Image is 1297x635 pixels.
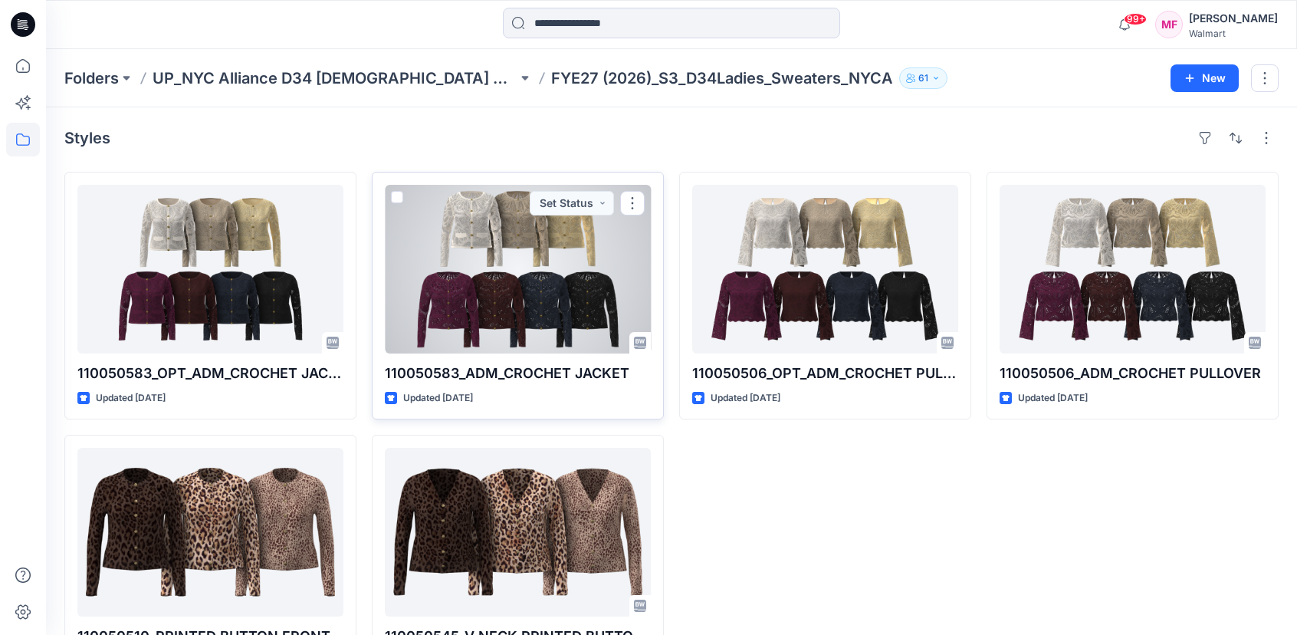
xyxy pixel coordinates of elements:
a: Folders [64,67,119,89]
p: FYE27 (2026)_S3_D34Ladies_Sweaters_NYCA [551,67,893,89]
p: 110050583_ADM_CROCHET JACKET [385,363,651,384]
h4: Styles [64,129,110,147]
p: Updated [DATE] [1018,390,1088,406]
a: 110050510_PRINTED BUTTON FRONT CARDIGAN [77,448,343,617]
p: 61 [918,70,928,87]
button: New [1171,64,1239,92]
div: MF [1155,11,1183,38]
p: Updated [DATE] [403,390,473,406]
a: 110050545_V NECK PRINTED BUTTON FRONT CARDIGAN [385,448,651,617]
p: Updated [DATE] [96,390,166,406]
button: 61 [899,67,947,89]
div: [PERSON_NAME] [1189,9,1278,28]
p: 110050506_OPT_ADM_CROCHET PULLOVER [692,363,958,384]
a: 110050506_ADM_CROCHET PULLOVER [1000,185,1266,354]
span: 99+ [1124,13,1147,25]
p: 110050506_ADM_CROCHET PULLOVER [1000,363,1266,384]
div: Walmart [1189,28,1278,39]
p: 110050583_OPT_ADM_CROCHET JACKET [77,363,343,384]
a: UP_NYC Alliance D34 [DEMOGRAPHIC_DATA] Sweaters [153,67,517,89]
a: 110050583_ADM_CROCHET JACKET [385,185,651,354]
a: 110050506_OPT_ADM_CROCHET PULLOVER [692,185,958,354]
p: Updated [DATE] [711,390,780,406]
a: 110050583_OPT_ADM_CROCHET JACKET [77,185,343,354]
